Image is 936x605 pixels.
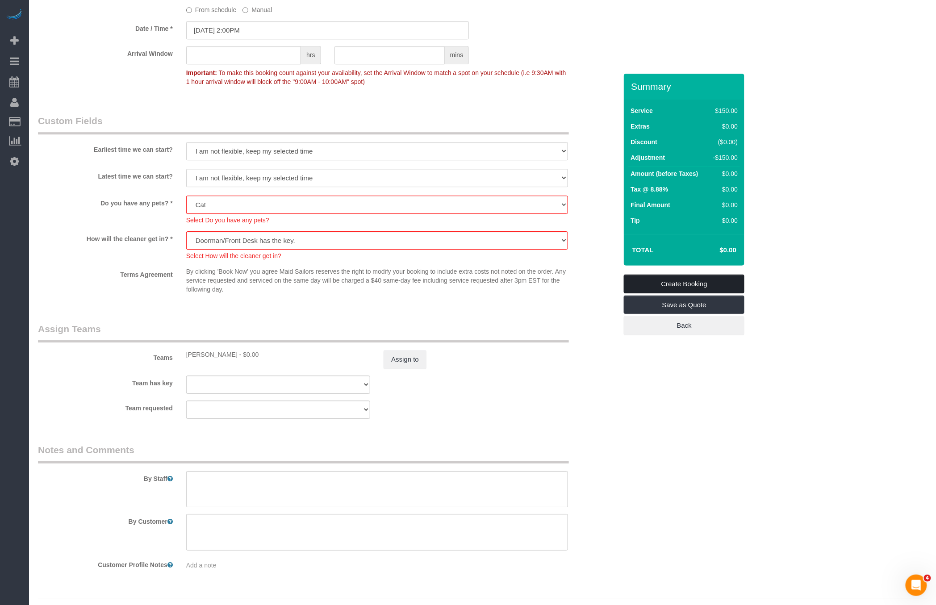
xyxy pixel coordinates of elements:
[242,7,248,13] input: Manual
[631,81,740,92] h3: Summary
[906,575,927,596] iframe: Intercom live chat
[186,7,192,13] input: From schedule
[186,267,568,294] p: By clicking 'Book Now' you agree Maid Sailors reserves the right to modify your booking to includ...
[31,21,180,33] label: Date / Time *
[186,2,237,14] label: From schedule
[31,514,180,526] label: By Customer
[624,316,744,335] a: Back
[31,350,180,362] label: Teams
[710,200,738,209] div: $0.00
[693,246,736,254] h4: $0.00
[445,46,469,64] span: mins
[38,443,569,463] legend: Notes and Comments
[631,122,650,131] label: Extras
[38,322,569,342] legend: Assign Teams
[31,169,180,181] label: Latest time we can start?
[38,114,569,134] legend: Custom Fields
[631,216,640,225] label: Tip
[384,350,426,369] button: Assign to
[242,2,272,14] label: Manual
[710,153,738,162] div: -$150.00
[710,169,738,178] div: $0.00
[186,214,568,225] div: Select Do you have any pets?
[186,69,217,76] strong: Important:
[31,267,180,279] label: Terms Agreement
[31,557,180,569] label: Customer Profile Notes
[186,350,370,359] div: 0 hours x $20.00/hour
[624,296,744,314] a: Save as Quote
[631,169,698,178] label: Amount (before Taxes)
[31,196,180,208] label: Do you have any pets? *
[624,275,744,293] a: Create Booking
[631,138,657,146] label: Discount
[632,246,654,254] strong: Total
[710,122,738,131] div: $0.00
[5,9,23,21] img: Automaid Logo
[631,106,653,115] label: Service
[186,69,566,85] span: To make this booking count against your availability, set the Arrival Window to match a spot on y...
[186,562,217,569] span: Add a note
[31,471,180,483] label: By Staff
[31,376,180,388] label: Team has key
[31,142,180,154] label: Earliest time we can start?
[710,138,738,146] div: ($0.00)
[186,21,469,39] input: MM/DD/YYYY HH:MM
[631,200,670,209] label: Final Amount
[631,185,668,194] label: Tax @ 8.88%
[31,401,180,413] label: Team requested
[710,185,738,194] div: $0.00
[924,575,931,582] span: 4
[710,106,738,115] div: $150.00
[31,46,180,58] label: Arrival Window
[31,231,180,243] label: How will the cleaner get in? *
[301,46,321,64] span: hrs
[186,250,568,260] div: Select How will the cleaner get in?
[710,216,738,225] div: $0.00
[631,153,665,162] label: Adjustment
